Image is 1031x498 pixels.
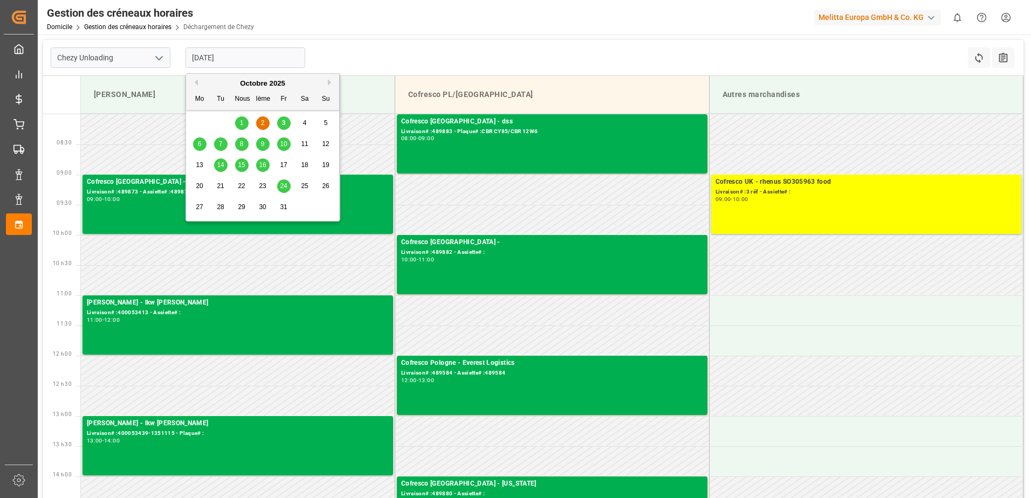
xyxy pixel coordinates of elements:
span: 1 [240,119,244,127]
input: JJ-MM-AAAA [185,47,305,68]
div: Livraison# :489873 - Assiette# :489873 [87,188,389,197]
div: Octobre 2025 [186,78,339,89]
button: Melitta Europa GmbH & Co. KG [814,7,945,27]
div: Sa [298,93,312,106]
div: Choisissez le jeudi 2 octobre 2025 [256,116,270,130]
div: 09:00 [716,197,731,202]
span: 2 [261,119,265,127]
span: 13 h 30 [53,441,72,447]
span: 12 [322,140,329,148]
div: Choisissez le mardi 28 octobre 2025 [214,200,228,214]
span: 08:30 [57,140,72,146]
div: Cofresco PL/[GEOGRAPHIC_DATA] [404,85,700,105]
div: Livraison# :400053439-1351115 - Plaque# : [87,429,389,438]
span: 13 h 00 [53,411,72,417]
div: - [102,438,104,443]
a: Domicile [47,23,72,31]
span: 22 [238,182,245,190]
span: 09:00 [57,170,72,176]
div: Livraison# :400053413 - Assiette# : [87,308,389,317]
div: Cofresco [GEOGRAPHIC_DATA] - [PERSON_NAME] [87,177,389,188]
button: Centre d’aide [970,5,994,30]
div: Choisissez le dimanche 26 octobre 2025 [319,179,333,193]
div: Choisissez le mardi 14 octobre 2025 [214,158,228,172]
span: 27 [196,203,203,211]
span: 11:00 [57,290,72,296]
div: Su [319,93,333,106]
div: Choisissez le vendredi 17 octobre 2025 [277,158,291,172]
div: Tu [214,93,228,106]
div: 10:00 [401,257,417,262]
span: 28 [217,203,224,211]
div: Choisissez Mercredi 8 octobre 2025 [235,137,249,151]
div: Choisissez le samedi 25 octobre 2025 [298,179,312,193]
div: 09:00 [418,136,434,141]
div: Livraison# :489882 - Assiette# : [401,248,703,257]
div: Cofresco Pologne - Everest Logistics [401,358,703,369]
div: Choisissez le mercredi 15 octobre 2025 [235,158,249,172]
div: Choisissez le vendredi 24 octobre 2025 [277,179,291,193]
div: - [417,136,418,141]
span: 10 h 30 [53,260,72,266]
div: Choisissez le samedi 11 octobre 2025 [298,137,312,151]
div: Cofresco [GEOGRAPHIC_DATA] - [401,237,703,248]
div: Choisissez le lundi 13 octobre 2025 [193,158,207,172]
div: Choisissez le samedi 18 octobre 2025 [298,158,312,172]
span: 14 h 00 [53,472,72,478]
span: 16 [259,161,266,169]
span: 09:30 [57,200,72,206]
span: 26 [322,182,329,190]
span: 3 [282,119,286,127]
button: Prochain [328,79,334,86]
div: 13:00 [87,438,102,443]
div: Choisissez le vendredi 10 octobre 2025 [277,137,291,151]
div: 13:00 [418,378,434,383]
button: Afficher 0 nouvelles notifications [945,5,970,30]
span: 15 [238,161,245,169]
span: 29 [238,203,245,211]
div: 11:00 [418,257,434,262]
span: 8 [240,140,244,148]
span: 31 [280,203,287,211]
button: Ouvrir le menu [150,50,167,66]
div: - [102,197,104,202]
div: Choisissez le vendredi 31 octobre 2025 [277,200,291,214]
div: - [417,378,418,383]
div: Choisissez le dimanche 12 octobre 2025 [319,137,333,151]
span: 7 [219,140,223,148]
font: Melitta Europa GmbH & Co. KG [819,12,924,23]
div: Choisissez le samedi 4 octobre 2025 [298,116,312,130]
div: Livraison# :489883 - Plaque# :CBR CY85/CBR 12W6 [401,127,703,136]
div: 08:00 [401,136,417,141]
div: Choisissez le mardi 21 octobre 2025 [214,179,228,193]
span: 5 [324,119,328,127]
span: 21 [217,182,224,190]
div: [PERSON_NAME] - lkw [PERSON_NAME] [87,298,389,308]
div: 10:00 [104,197,120,202]
div: Choisissez le lundi 27 octobre 2025 [193,200,207,214]
span: 23 [259,182,266,190]
span: 12 h 30 [53,381,72,387]
span: 11 [301,140,308,148]
div: Choisissez le vendredi 3 octobre 2025 [277,116,291,130]
span: 19 [322,161,329,169]
div: Choisissez le jeudi 30 octobre 2025 [256,200,270,214]
span: 13 [196,161,203,169]
input: Type à rechercher/sélectionner [51,47,170,68]
div: Autres marchandises [718,85,1015,105]
div: Choisissez le dimanche 19 octobre 2025 [319,158,333,172]
div: - [731,197,732,202]
span: 30 [259,203,266,211]
button: Mois précédent [191,79,198,86]
div: 12:00 [104,317,120,322]
div: Choisissez Mercredi 22 octobre 2025 [235,179,249,193]
span: 11:30 [57,321,72,327]
div: Cofresco [GEOGRAPHIC_DATA] - dss [401,116,703,127]
div: - [417,257,418,262]
span: 18 [301,161,308,169]
span: 6 [198,140,202,148]
div: Choisissez le mercredi 1er octobre 2025 [235,116,249,130]
span: 10 [280,140,287,148]
div: Mois 2025-10 [189,113,336,218]
span: 12 h 00 [53,351,72,357]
